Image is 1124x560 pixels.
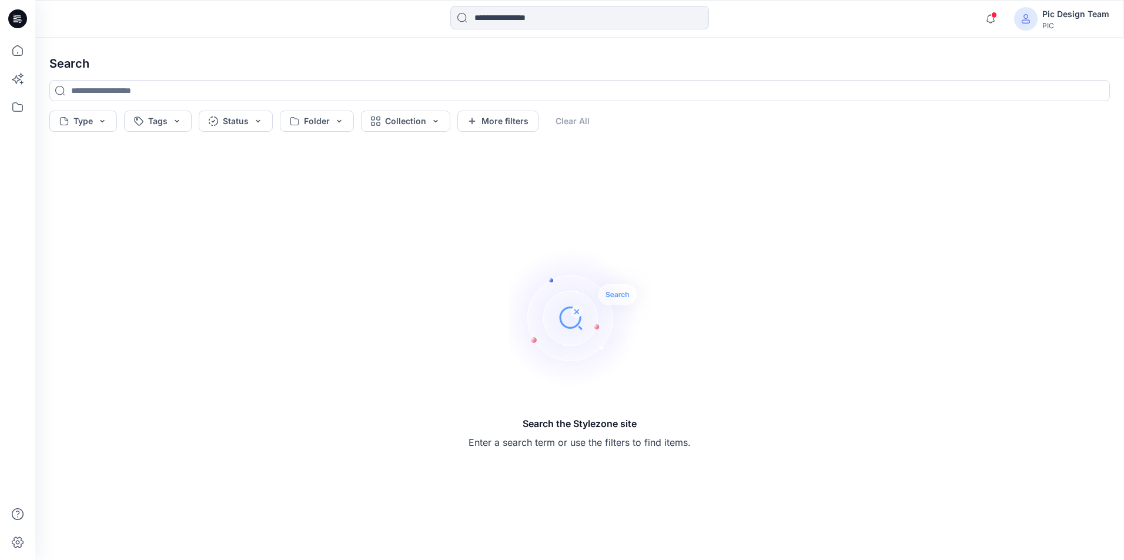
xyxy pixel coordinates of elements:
[509,247,650,388] img: Search the Stylezone site
[1042,21,1109,30] div: PIC
[1042,7,1109,21] div: Pic Design Team
[361,111,450,132] button: Collection
[1021,14,1031,24] svg: avatar
[457,111,538,132] button: More filters
[124,111,192,132] button: Tags
[199,111,273,132] button: Status
[40,47,1119,80] h4: Search
[469,416,691,431] h5: Search the Stylezone site
[280,111,354,132] button: Folder
[49,111,117,132] button: Type
[469,435,691,449] p: Enter a search term or use the filters to find items.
